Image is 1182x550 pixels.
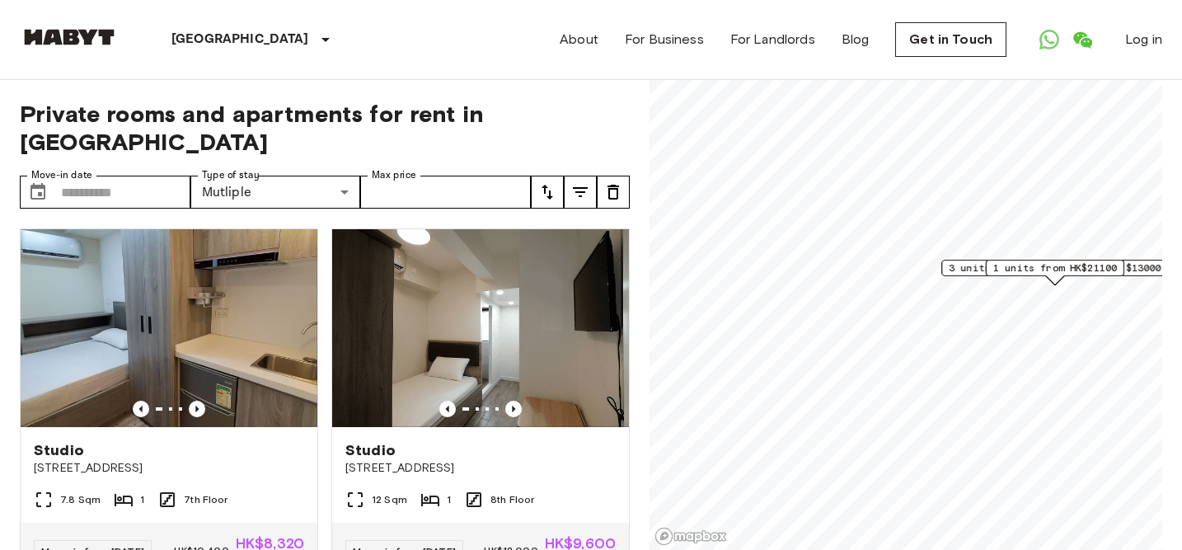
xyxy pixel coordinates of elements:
[34,460,304,477] span: [STREET_ADDRESS]
[332,229,629,427] img: Marketing picture of unit HK-01-067-046-01
[505,401,522,417] button: Previous image
[949,261,1161,275] span: 3 units from [GEOGRAPHIC_DATA]$13000
[184,492,227,507] span: 7th Floor
[21,176,54,209] button: Choose date
[34,440,84,460] span: Studio
[1066,23,1099,56] a: Open WeChat
[986,260,1124,285] div: Map marker
[345,460,616,477] span: [STREET_ADDRESS]
[439,401,456,417] button: Previous image
[654,527,727,546] a: Mapbox logo
[625,30,704,49] a: For Business
[60,492,101,507] span: 7.8 Sqm
[564,176,597,209] button: tune
[597,176,630,209] button: tune
[730,30,815,49] a: For Landlords
[1033,23,1066,56] a: Open WhatsApp
[372,492,407,507] span: 12 Sqm
[531,176,564,209] button: tune
[1125,30,1162,49] a: Log in
[20,29,119,45] img: Habyt
[447,492,451,507] span: 1
[560,30,598,49] a: About
[490,492,534,507] span: 8th Floor
[993,261,1117,275] span: 1 units from HK$21100
[941,260,1168,285] div: Map marker
[140,492,144,507] span: 1
[190,176,361,209] div: Mutliple
[21,229,317,427] img: Marketing picture of unit HK-01-067-042-01
[842,30,870,49] a: Blog
[171,30,309,49] p: [GEOGRAPHIC_DATA]
[372,168,416,182] label: Max price
[895,22,1006,57] a: Get in Touch
[345,440,396,460] span: Studio
[189,401,205,417] button: Previous image
[202,168,260,182] label: Type of stay
[133,401,149,417] button: Previous image
[31,168,92,182] label: Move-in date
[20,100,630,156] span: Private rooms and apartments for rent in [GEOGRAPHIC_DATA]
